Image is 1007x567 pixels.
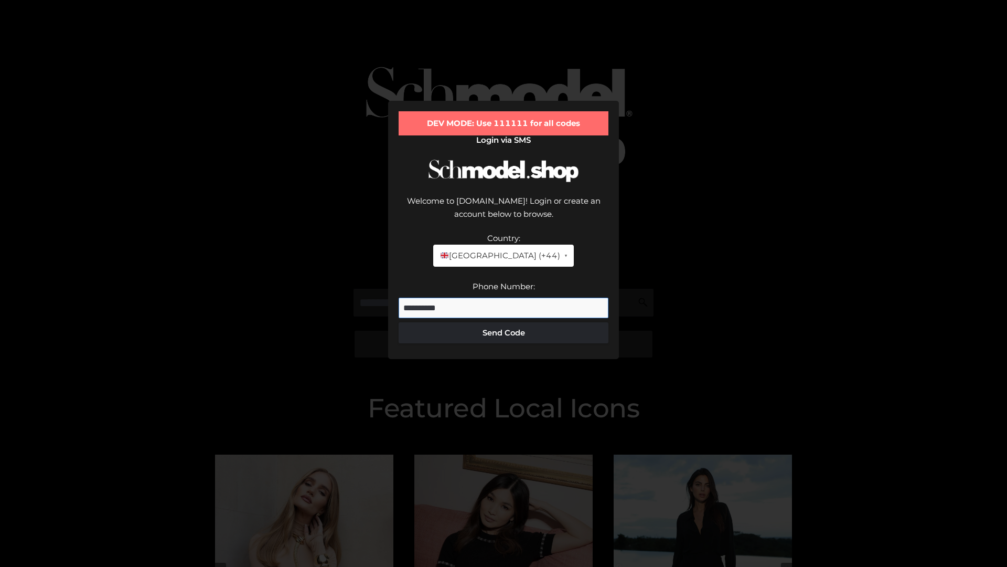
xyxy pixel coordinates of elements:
[473,281,535,291] label: Phone Number:
[399,135,608,145] h2: Login via SMS
[487,233,520,243] label: Country:
[441,251,448,259] img: 🇬🇧
[425,150,582,192] img: Schmodel Logo
[399,111,608,135] div: DEV MODE: Use 111111 for all codes
[399,322,608,343] button: Send Code
[399,194,608,232] div: Welcome to [DOMAIN_NAME]! Login or create an account below to browse.
[440,249,560,262] span: [GEOGRAPHIC_DATA] (+44)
